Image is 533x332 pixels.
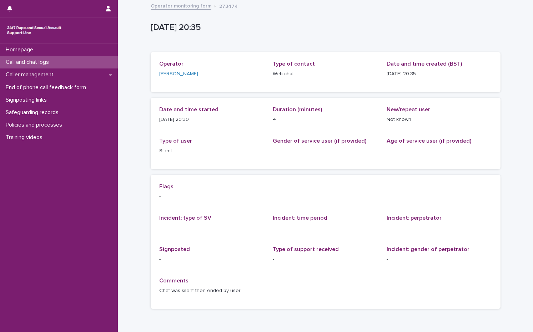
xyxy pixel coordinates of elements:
span: New/repeat user [387,107,430,112]
span: Comments [159,278,188,284]
p: End of phone call feedback form [3,84,92,91]
p: - [159,193,492,200]
span: Incident: perpetrator [387,215,442,221]
p: Signposting links [3,97,52,103]
p: - [273,147,378,155]
span: Type of support received [273,246,339,252]
p: Call and chat logs [3,59,55,66]
span: Duration (minutes) [273,107,322,112]
p: Policies and processes [3,122,68,128]
p: - [387,147,492,155]
span: Signposted [159,246,190,252]
p: Chat was silent then ended by user [159,287,492,295]
span: Incident: type of SV [159,215,211,221]
p: Safeguarding records [3,109,64,116]
p: Training videos [3,134,48,141]
p: Web chat [273,70,378,78]
img: rhQMoQhaT3yELyF149Cw [6,23,63,37]
p: 4 [273,116,378,123]
p: Silent [159,147,265,155]
span: Incident: time period [273,215,327,221]
p: 273474 [219,2,238,10]
a: [PERSON_NAME] [159,70,198,78]
span: Gender of service user (if provided) [273,138,366,144]
p: [DATE] 20:35 [151,22,498,33]
span: Incident: gender of perpetrator [387,246,469,252]
p: - [387,224,492,232]
p: - [387,256,492,263]
a: Operator monitoring form [151,1,211,10]
p: - [273,256,378,263]
p: [DATE] 20:35 [387,70,492,78]
p: - [159,224,265,232]
p: - [273,224,378,232]
p: - [159,256,265,263]
span: Age of service user (if provided) [387,138,471,144]
span: Date and time started [159,107,218,112]
p: Caller management [3,71,59,78]
p: [DATE] 20:30 [159,116,265,123]
p: Homepage [3,46,39,53]
span: Operator [159,61,183,67]
span: Date and time created (BST) [387,61,462,67]
span: Flags [159,184,174,189]
p: Not known [387,116,492,123]
span: Type of user [159,138,192,144]
span: Type of contact [273,61,315,67]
